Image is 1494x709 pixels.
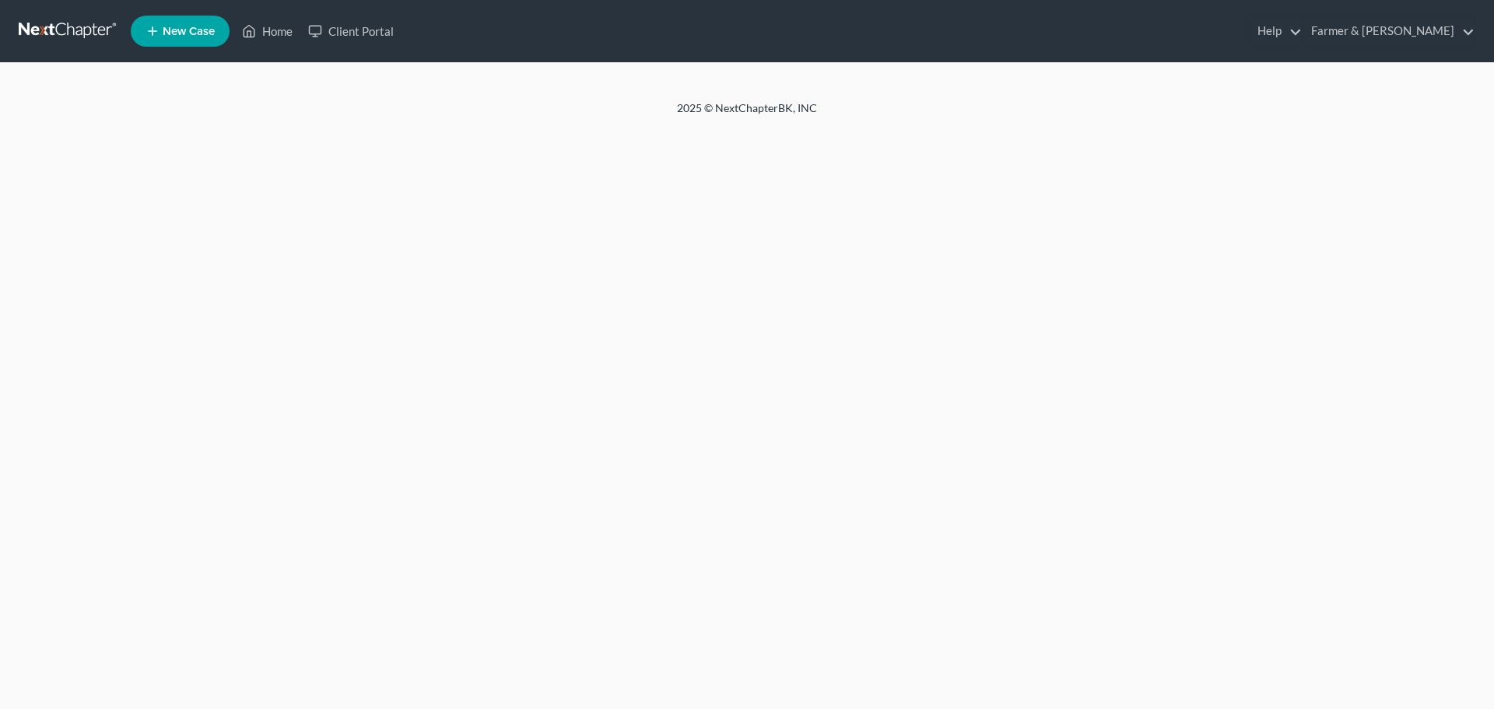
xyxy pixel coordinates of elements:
[234,17,300,45] a: Home
[131,16,230,47] new-legal-case-button: New Case
[300,17,402,45] a: Client Portal
[303,100,1191,128] div: 2025 © NextChapterBK, INC
[1250,17,1302,45] a: Help
[1303,17,1475,45] a: Farmer & [PERSON_NAME]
